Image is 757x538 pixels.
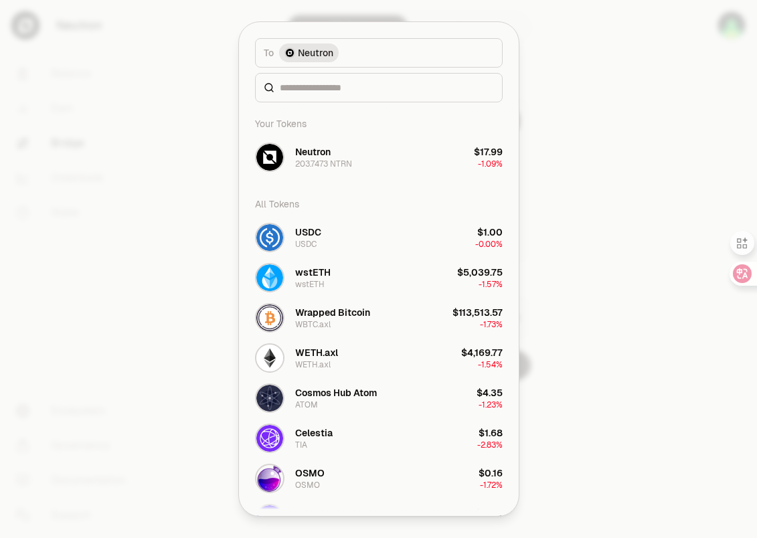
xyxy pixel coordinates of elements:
span: -1.72% [480,480,503,490]
div: wstETH [295,279,325,290]
div: TIA [295,440,307,450]
span: -2.83% [477,440,503,450]
div: $1.00 [477,226,503,239]
button: wstETH LogowstETHwstETH$5,039.75-1.57% [247,258,511,298]
div: wstETH [295,266,331,279]
img: WETH.axl Logo [256,345,283,371]
div: USDC [295,226,321,239]
button: ATOM LogoCosmos Hub AtomATOM$4.35-1.23% [247,378,511,418]
button: OSMO LogoOSMOOSMO$0.16-1.72% [247,458,511,499]
div: WBTC.axl [295,319,331,330]
img: OSMO Logo [256,465,283,492]
div: $0.09 [475,507,503,520]
div: WETH.axl [295,346,338,359]
div: dNTRN [295,507,327,520]
div: Cosmos Hub Atom [295,386,377,399]
div: $5,039.75 [457,266,503,279]
span: -1.73% [480,319,503,330]
img: WBTC.axl Logo [256,304,283,331]
div: Your Tokens [247,110,511,137]
img: Neutron Logo [284,48,295,58]
div: $1.68 [479,426,503,440]
span: -1.54% [478,359,503,370]
div: ATOM [295,399,318,410]
div: $17.99 [474,145,503,159]
img: NTRN Logo [256,144,283,171]
img: USDC Logo [256,224,283,251]
div: 203.7473 NTRN [295,159,352,169]
div: Neutron [295,145,331,159]
div: OSMO [295,480,320,490]
button: ToNeutron LogoNeutron [255,38,503,68]
span: -1.57% [479,279,503,290]
img: TIA Logo [256,425,283,452]
span: -1.09% [478,159,503,169]
button: TIA LogoCelestiaTIA$1.68-2.83% [247,418,511,458]
img: ATOM Logo [256,385,283,412]
div: $0.16 [479,466,503,480]
button: WETH.axl LogoWETH.axlWETH.axl$4,169.77-1.54% [247,338,511,378]
img: dNTRN Logo [256,505,283,532]
span: To [264,46,274,60]
div: OSMO [295,466,325,480]
img: wstETH Logo [256,264,283,291]
button: WBTC.axl LogoWrapped BitcoinWBTC.axl$113,513.57-1.73% [247,298,511,338]
div: $4,169.77 [461,346,503,359]
div: $4.35 [477,386,503,399]
button: NTRN LogoNeutron203.7473 NTRN$17.99-1.09% [247,137,511,177]
span: -0.00% [475,239,503,250]
div: $113,513.57 [452,306,503,319]
div: Celestia [295,426,333,440]
span: Neutron [298,46,333,60]
div: WETH.axl [295,359,331,370]
button: USDC LogoUSDCUSDC$1.00-0.00% [247,217,511,258]
span: -1.23% [479,399,503,410]
div: USDC [295,239,317,250]
div: Wrapped Bitcoin [295,306,370,319]
div: All Tokens [247,191,511,217]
